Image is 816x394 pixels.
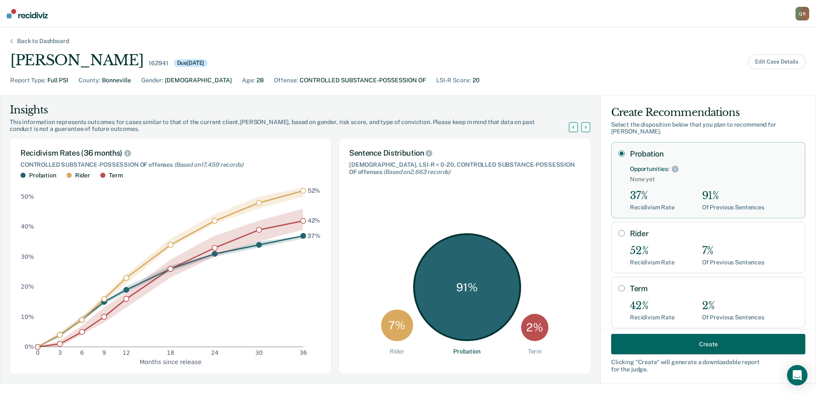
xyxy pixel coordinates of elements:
div: Opportunities: [630,165,669,173]
div: Sentence Distribution [349,148,580,158]
div: Insights [10,103,579,117]
div: Recidivism Rate [630,259,675,266]
div: 52% [630,245,675,257]
button: Create [611,334,805,354]
div: [PERSON_NAME] [10,52,143,69]
div: 20 [472,76,480,85]
g: x-axis label [140,358,201,365]
div: 7% [702,245,764,257]
div: Back to Dashboard [7,38,79,45]
div: Recidivism Rate [630,204,675,211]
div: 37% [630,190,675,202]
g: text [307,187,321,239]
text: 30% [21,253,34,260]
div: 2% [702,300,764,312]
div: Gender : [141,76,163,85]
div: 91 % [413,233,521,341]
div: Of Previous Sentences [702,204,764,211]
text: 40% [21,223,34,230]
text: 6 [80,349,84,356]
div: Probation [453,348,481,355]
div: 7 % [381,310,413,342]
div: CONTROLLED SUBSTANCE-POSSESSION OF offenses [20,161,321,168]
text: 24 [211,349,219,356]
g: y-axis tick label [21,193,34,350]
div: Bonneville [102,76,131,85]
text: 30 [255,349,263,356]
div: Create Recommendations [611,106,805,119]
text: 12 [122,349,130,356]
div: Rider [390,348,405,355]
div: Term [109,172,122,179]
g: x-axis tick label [36,349,307,356]
text: 9 [102,349,106,356]
div: 42% [630,300,675,312]
div: County : [79,76,100,85]
button: QR [796,7,809,20]
div: Recidivism Rate [630,314,675,321]
g: dot [35,188,306,349]
label: Term [630,284,798,293]
div: 162941 [149,60,168,67]
div: Q R [796,7,809,20]
text: 42% [308,217,321,224]
div: Full PSI [47,76,68,85]
div: Probation [29,172,56,179]
div: This information represents outcomes for cases similar to that of the current client, [PERSON_NAM... [10,119,579,133]
div: Term [528,348,542,355]
text: 20% [21,283,34,290]
div: Due [DATE] [174,59,208,67]
div: LSI-R Score : [436,76,471,85]
span: None yet [630,176,798,183]
div: CONTROLLED SUBSTANCE-POSSESSION OF [300,76,426,85]
div: Of Previous Sentences [702,314,764,321]
text: 50% [21,193,34,200]
text: 37% [307,232,321,239]
text: 3 [58,349,62,356]
div: 91% [702,190,764,202]
text: 52% [308,187,321,194]
label: Rider [630,229,798,238]
div: 2 % [521,314,548,341]
span: (Based on 2,663 records ) [383,168,450,175]
img: Recidiviz [7,9,48,18]
div: [DEMOGRAPHIC_DATA] [165,76,232,85]
div: Age : [242,76,255,85]
div: Open Intercom Messenger [787,365,807,385]
span: (Based on 17,459 records ) [174,161,243,168]
div: [DEMOGRAPHIC_DATA], LSI-R = 0-20, CONTROLLED SUBSTANCE-POSSESSION OF offenses [349,161,580,176]
div: Of Previous Sentences [702,259,764,266]
div: Select the disposition below that you plan to recommend for [PERSON_NAME] . [611,121,805,136]
text: 0 [36,349,40,356]
div: Offense : [274,76,298,85]
div: Rider [75,172,90,179]
div: Recidivism Rates (36 months) [20,148,321,158]
text: 0% [25,343,34,350]
text: Months since release [140,358,201,365]
text: 36 [300,349,307,356]
g: area [38,188,303,347]
text: 10% [21,313,34,320]
label: Probation [630,149,798,159]
text: 18 [167,349,175,356]
div: Clicking " Create " will generate a downloadable report for the judge. [611,359,805,373]
div: Report Type : [10,76,46,85]
button: Edit Case Details [748,55,806,69]
div: 28 [256,76,264,85]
